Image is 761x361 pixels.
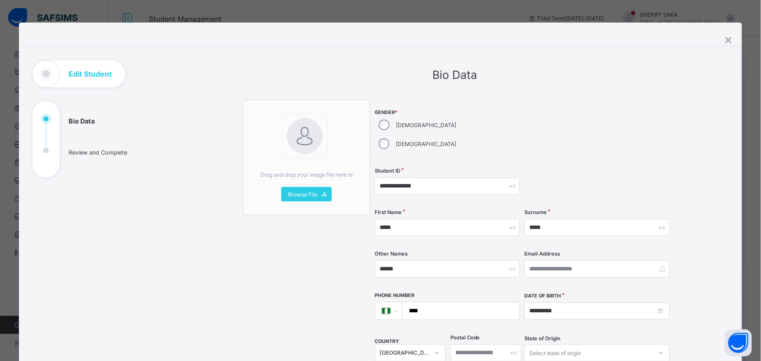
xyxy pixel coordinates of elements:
[433,68,477,82] span: Bio Data
[524,209,547,215] label: Surname
[243,100,370,215] div: bannerImageDrag and drop your image file here orBrowse File
[396,122,456,128] label: [DEMOGRAPHIC_DATA]
[380,350,429,356] div: [GEOGRAPHIC_DATA]
[375,110,520,115] span: Gender
[375,209,402,215] label: First Name
[524,335,560,342] span: State of Origin
[287,118,323,154] img: bannerImage
[450,334,480,341] label: Postal Code
[375,292,414,298] label: Phone Number
[396,141,456,147] label: [DEMOGRAPHIC_DATA]
[375,251,408,257] label: Other Names
[69,70,112,78] h1: Edit Student
[375,338,399,344] span: COUNTRY
[524,251,560,257] label: Email Address
[260,171,353,178] span: Drag and drop your image file here or
[725,329,752,356] button: Open asap
[375,168,400,174] label: Student ID
[288,191,317,198] span: Browse File
[724,32,733,47] div: ×
[524,293,561,299] label: Date of Birth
